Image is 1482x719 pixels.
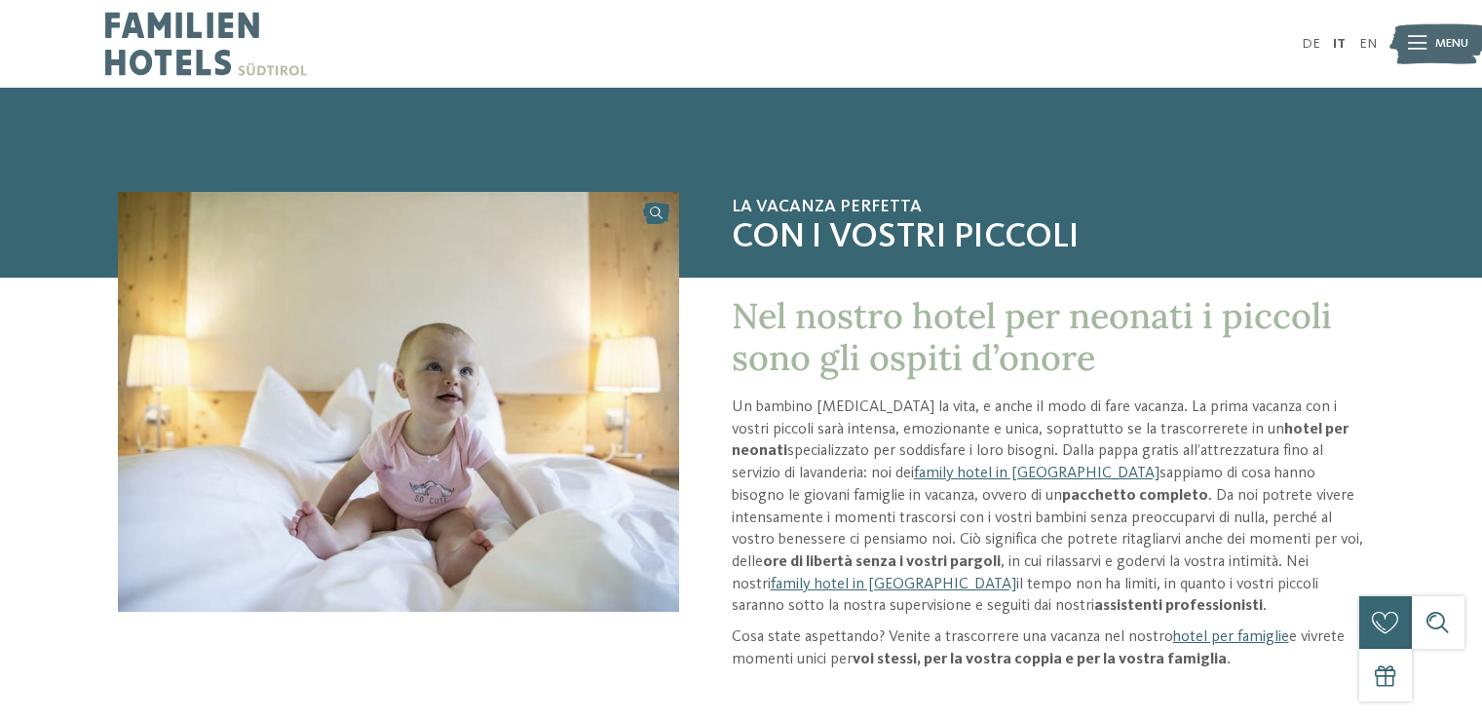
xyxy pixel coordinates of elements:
span: con i vostri piccoli [732,217,1364,259]
img: Hotel per neonati in Alto Adige per una vacanza di relax [118,192,679,612]
strong: voi stessi, per la vostra coppia e per la vostra famiglia [853,652,1227,667]
a: IT [1333,37,1346,51]
a: family hotel in [GEOGRAPHIC_DATA] [914,466,1159,481]
span: La vacanza perfetta [732,197,1364,218]
p: Un bambino [MEDICAL_DATA] la vita, e anche il modo di fare vacanza. La prima vacanza con i vostri... [732,397,1364,618]
a: EN [1359,37,1377,51]
strong: ore di libertà senza i vostri pargoli [763,554,1001,570]
span: Nel nostro hotel per neonati i piccoli sono gli ospiti d’onore [732,293,1332,380]
p: Cosa state aspettando? Venite a trascorrere una vacanza nel nostro e vivrete momenti unici per . [732,626,1364,670]
a: DE [1302,37,1320,51]
a: hotel per famiglie [1173,629,1289,645]
span: Menu [1435,35,1468,53]
a: family hotel in [GEOGRAPHIC_DATA] [771,577,1016,592]
strong: assistenti professionisti [1094,598,1263,614]
strong: hotel per neonati [732,422,1349,460]
strong: pacchetto completo [1062,488,1208,504]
